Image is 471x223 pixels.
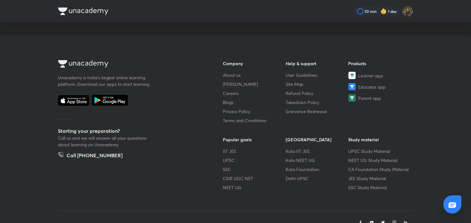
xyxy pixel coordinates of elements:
[348,94,356,102] img: Parent app
[223,166,286,173] a: SSC
[286,157,348,163] a: Kota NEET UG
[223,99,286,106] a: Blogs
[348,175,411,182] a: JEE Study Material
[58,60,108,68] img: Company Logo
[381,8,387,14] img: streak
[58,152,123,160] a: Call [PHONE_NUMBER]
[58,127,203,135] h5: Starting your preparation?
[223,90,239,96] span: Careers
[348,157,411,163] a: NEET UG Study Material
[286,81,348,87] a: Site Map
[223,148,286,154] a: IIT JEE
[286,90,348,96] a: Refund Policy
[223,108,286,115] a: Privacy Policy
[67,152,123,160] h5: Call [PHONE_NUMBER]
[348,60,411,67] h6: Products
[223,72,286,78] a: About us
[348,136,411,143] h6: Study material
[286,148,348,154] a: Kota IIT JEE
[348,166,411,173] a: CA Foundation Study Material
[348,83,411,91] a: Educator app
[286,136,348,143] h6: [GEOGRAPHIC_DATA]
[223,90,286,96] a: Careers
[223,60,286,67] h6: Company
[223,81,286,87] a: [PERSON_NAME]
[58,135,152,148] p: Call us and we will answer all your questions about learning on Unacademy
[286,175,348,182] a: Delhi UPSC
[223,117,286,124] a: Terms and Conditions
[58,60,203,69] a: Company Logo
[348,184,411,191] a: SSC Study Material
[286,166,348,173] a: Kota Foundation
[58,8,108,15] img: Company Logo
[348,94,411,102] a: Parent app
[286,99,348,106] a: Takedown Policy
[223,136,286,143] h6: Popular goals
[223,175,286,182] a: CSIR UGC NET
[286,72,348,78] a: User Guidelines
[358,95,381,101] span: Parent app
[286,60,348,67] h6: Help & support
[58,74,152,87] p: Unacademy is India’s largest online learning platform. Download our apps to start learning
[348,72,356,79] img: Learner app
[348,83,356,91] img: Educator app
[223,184,286,191] a: NEET UG
[348,72,411,79] a: Learner app
[358,72,383,79] span: Learner app
[286,108,348,115] a: Grievance Redressal
[358,84,386,90] span: Educator app
[348,148,411,154] a: UPSC Study Material
[403,6,413,17] img: Bhumika Varshney
[223,157,286,163] a: UPSC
